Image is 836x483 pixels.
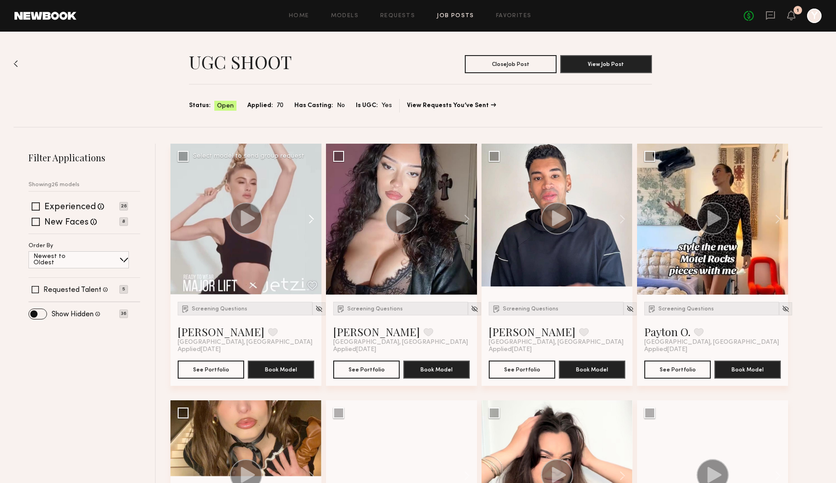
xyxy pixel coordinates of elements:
[797,8,799,13] div: 1
[43,286,101,294] label: Requested Talent
[782,305,789,313] img: Unhide Model
[333,361,400,379] button: See Portfolio
[337,101,345,111] span: No
[192,306,247,312] span: Screening Questions
[248,365,314,373] a: Book Model
[28,182,80,188] p: Showing 26 models
[347,306,403,312] span: Screening Questions
[644,346,781,353] div: Applied [DATE]
[471,305,478,313] img: Unhide Model
[807,9,822,23] a: Y
[356,101,378,111] span: Is UGC:
[336,304,345,313] img: Submission Icon
[644,361,711,379] button: See Portfolio
[559,365,625,373] a: Book Model
[403,365,470,373] a: Book Model
[489,346,625,353] div: Applied [DATE]
[178,361,244,379] button: See Portfolio
[560,55,652,73] button: View Job Post
[119,202,128,211] p: 26
[647,304,657,313] img: Submission Icon
[28,243,53,249] p: Order By
[559,361,625,379] button: Book Model
[189,101,211,111] span: Status:
[407,103,496,109] a: View Requests You’ve Sent
[44,203,96,212] label: Experienced
[248,361,314,379] button: Book Model
[489,324,576,339] a: [PERSON_NAME]
[14,60,18,67] img: Back to previous page
[658,306,714,312] span: Screening Questions
[644,339,779,346] span: [GEOGRAPHIC_DATA], [GEOGRAPHIC_DATA]
[247,101,273,111] span: Applied:
[33,253,87,266] p: Newest to Oldest
[714,365,781,373] a: Book Model
[178,324,264,339] a: [PERSON_NAME]
[465,55,557,73] button: CloseJob Post
[644,324,690,339] a: Payton O.
[489,339,623,346] span: [GEOGRAPHIC_DATA], [GEOGRAPHIC_DATA]
[193,153,304,159] div: Select model to send group request
[294,101,333,111] span: Has Casting:
[52,311,94,318] label: Show Hidden
[28,151,140,164] h2: Filter Applications
[492,304,501,313] img: Submission Icon
[489,361,555,379] button: See Portfolio
[331,13,359,19] a: Models
[217,102,234,111] span: Open
[403,361,470,379] button: Book Model
[277,101,283,111] span: 70
[44,218,89,227] label: New Faces
[380,13,415,19] a: Requests
[437,13,474,19] a: Job Posts
[333,339,468,346] span: [GEOGRAPHIC_DATA], [GEOGRAPHIC_DATA]
[181,304,190,313] img: Submission Icon
[189,51,292,73] h1: UGC SHOOT
[333,324,420,339] a: [PERSON_NAME]
[714,361,781,379] button: Book Model
[315,305,323,313] img: Unhide Model
[333,346,470,353] div: Applied [DATE]
[178,339,312,346] span: [GEOGRAPHIC_DATA], [GEOGRAPHIC_DATA]
[178,346,314,353] div: Applied [DATE]
[119,309,128,318] p: 36
[626,305,634,313] img: Unhide Model
[119,285,128,294] p: 5
[119,217,128,226] p: 8
[289,13,309,19] a: Home
[496,13,532,19] a: Favorites
[503,306,558,312] span: Screening Questions
[382,101,392,111] span: Yes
